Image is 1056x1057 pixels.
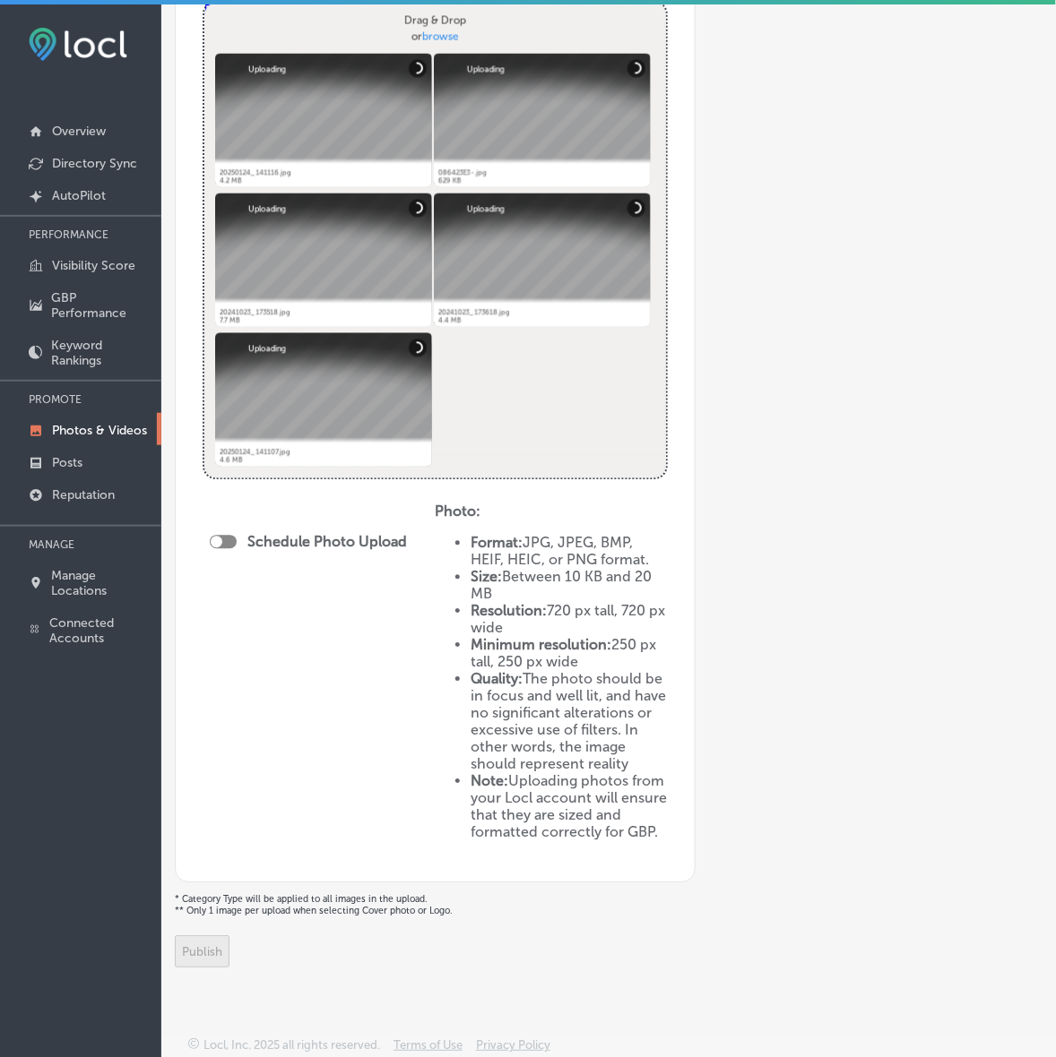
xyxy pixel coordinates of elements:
[52,487,115,503] p: Reputation
[52,258,135,273] p: Visibility Score
[471,603,547,620] strong: Resolution:
[52,568,152,598] p: Manage Locations
[52,124,106,139] p: Overview
[471,603,667,637] li: 720 px tall, 720 px wide
[52,455,82,470] p: Posts
[52,290,152,321] p: GBP Performance
[471,671,667,773] li: The photo should be in focus and well lit, and have no significant alterations or excessive use o...
[471,535,523,552] strong: Format:
[52,423,147,438] p: Photos & Videos
[471,773,508,790] strong: Note:
[49,615,152,646] p: Connected Accounts
[471,671,523,688] strong: Quality:
[51,338,152,368] p: Keyword Rankings
[203,1039,380,1053] p: Locl, Inc. 2025 all rights reserved.
[471,773,667,841] li: Uploading photos from your Locl account will ensure that they are sized and formatted correctly f...
[471,637,667,671] li: 250 px tall, 250 px wide
[175,936,229,968] button: Publish
[399,6,472,49] label: Drag & Drop or
[52,188,106,203] p: AutoPilot
[52,156,137,171] p: Directory Sync
[435,503,480,520] strong: Photo:
[471,569,667,603] li: Between 10 KB and 20 MB
[471,637,611,654] strong: Minimum resolution:
[422,30,459,42] span: browse
[471,535,667,569] li: JPG, JPEG, BMP, HEIF, HEIC, or PNG format.
[175,894,1043,917] p: * Category Type will be applied to all images in the upload. ** Only 1 image per upload when sele...
[471,569,502,586] strong: Size:
[29,28,127,61] img: fda3e92497d09a02dc62c9cd864e3231.png
[247,534,407,551] label: Schedule Photo Upload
